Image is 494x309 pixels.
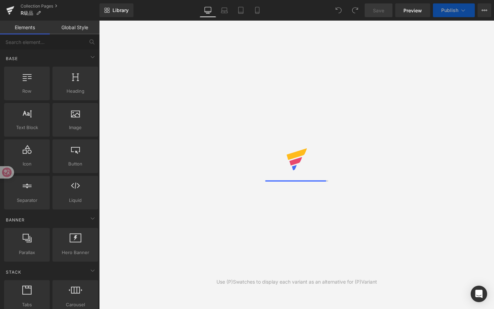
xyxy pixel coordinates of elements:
[348,3,362,17] button: Redo
[332,3,345,17] button: Undo
[55,160,96,168] span: Button
[55,124,96,131] span: Image
[6,160,48,168] span: Icon
[200,3,216,17] a: Desktop
[55,197,96,204] span: Liquid
[216,278,377,286] div: Use (P)Swatches to display each variant as an alternative for (P)Variant
[5,55,19,62] span: Base
[21,3,99,9] a: Collection Pages
[55,301,96,308] span: Carousel
[373,7,384,14] span: Save
[99,3,133,17] a: New Library
[50,21,99,34] a: Global Style
[6,124,48,131] span: Text Block
[6,249,48,256] span: Parallax
[233,3,249,17] a: Tablet
[55,249,96,256] span: Hero Banner
[6,197,48,204] span: Separator
[5,269,22,275] span: Stack
[6,301,48,308] span: Tabs
[21,10,33,16] span: R級品
[403,7,422,14] span: Preview
[441,8,458,13] span: Publish
[113,7,129,13] span: Library
[5,217,25,223] span: Banner
[471,286,487,302] div: Open Intercom Messenger
[6,88,48,95] span: Row
[433,3,475,17] button: Publish
[249,3,266,17] a: Mobile
[216,3,233,17] a: Laptop
[478,3,491,17] button: More
[395,3,430,17] a: Preview
[55,88,96,95] span: Heading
